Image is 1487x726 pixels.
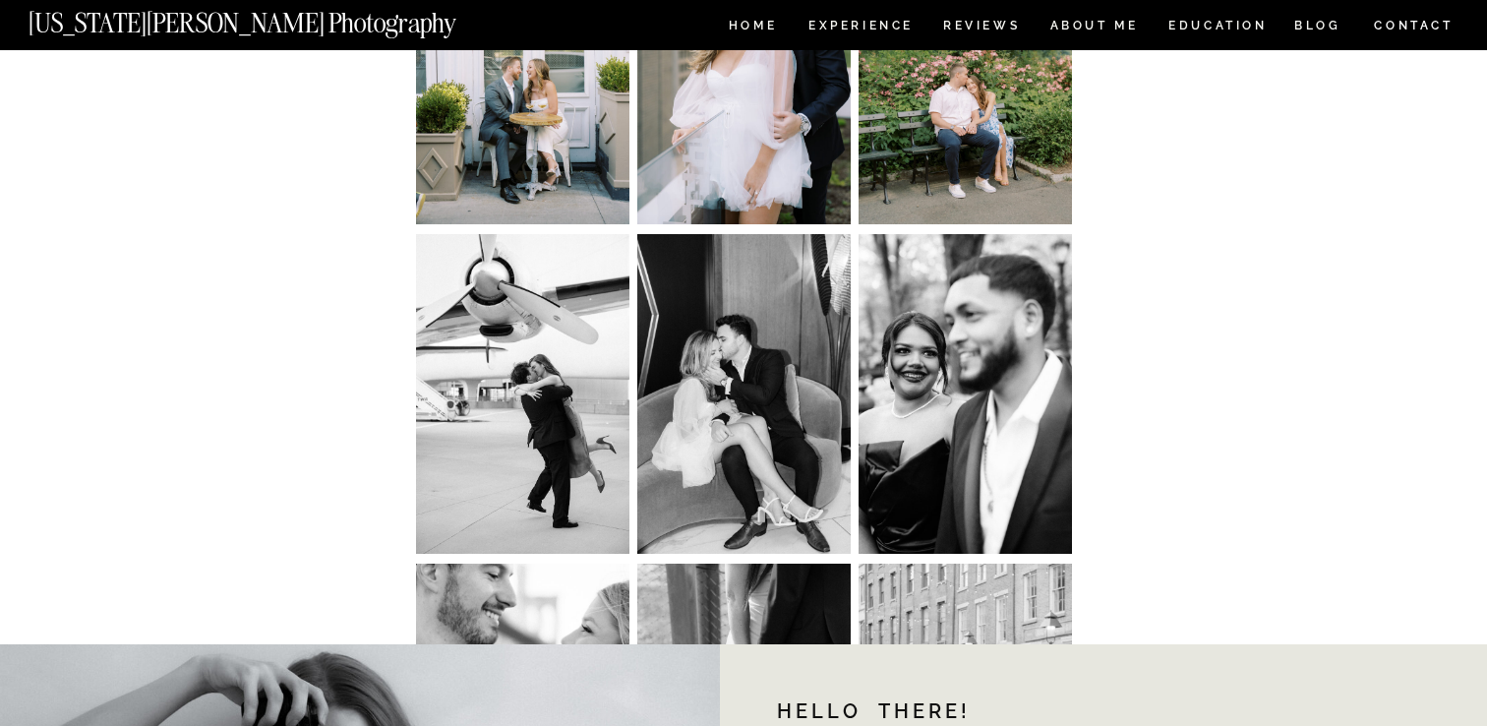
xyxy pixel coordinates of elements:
[1294,20,1341,36] a: BLOG
[943,20,1017,36] a: REVIEWS
[725,20,781,36] a: HOME
[1166,20,1270,36] a: EDUCATION
[808,20,912,36] a: Experience
[859,234,1072,554] img: nyc engagement photos
[777,702,1286,726] h1: Hello there!
[1049,20,1139,36] a: ABOUT ME
[29,10,522,27] a: [US_STATE][PERSON_NAME] Photography
[416,234,629,554] img: nyc engagement photos
[1373,15,1455,36] a: CONTACT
